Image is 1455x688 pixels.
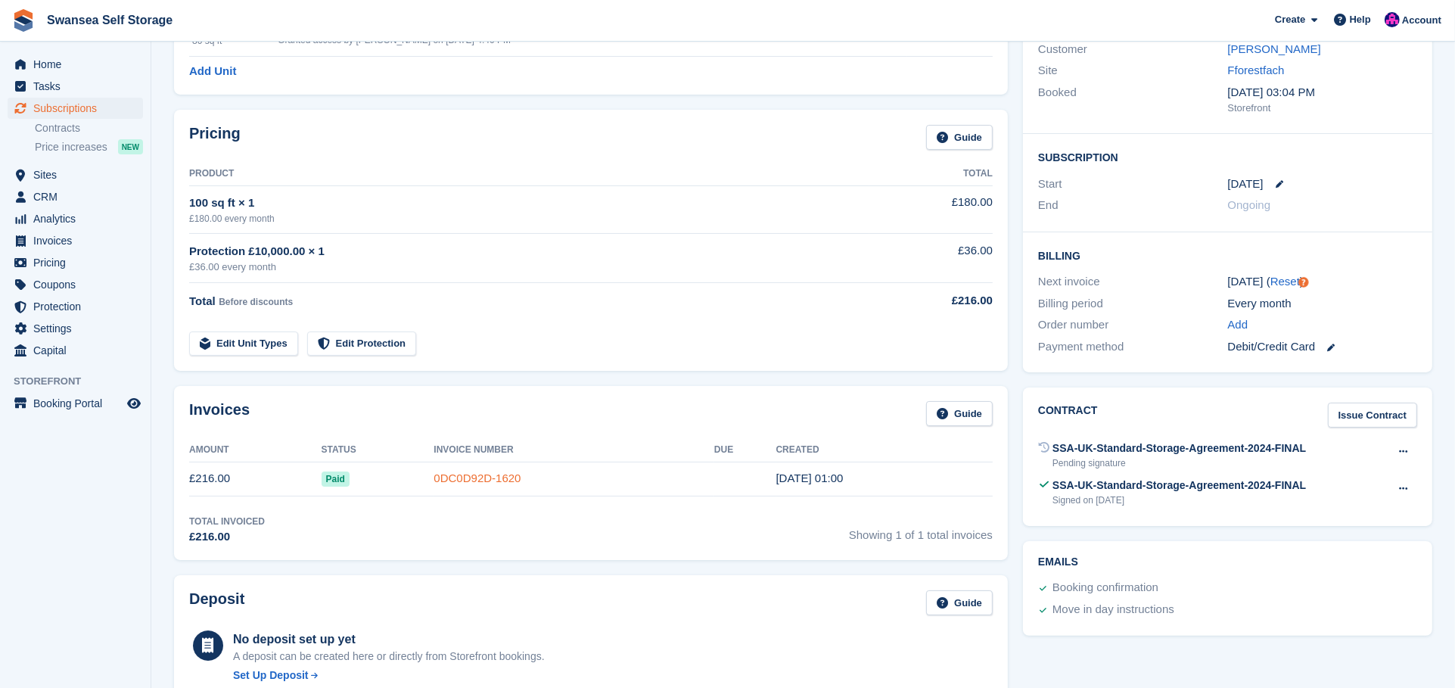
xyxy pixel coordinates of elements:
[33,54,124,75] span: Home
[1038,62,1227,79] div: Site
[1038,176,1227,193] div: Start
[189,243,869,260] div: Protection £10,000.00 × 1
[8,76,143,97] a: menu
[1038,41,1227,58] div: Customer
[1038,273,1227,291] div: Next invoice
[926,401,993,426] a: Guide
[125,394,143,412] a: Preview store
[12,9,35,32] img: stora-icon-8386f47178a22dfd0bd8f6a31ec36ba5ce8667c1dd55bd0f319d3a0aa187defe.svg
[8,54,143,75] a: menu
[1052,478,1306,493] div: SSA-UK-Standard-Storage-Agreement-2024-FINAL
[35,139,143,155] a: Price increases NEW
[219,297,293,307] span: Before discounts
[1228,273,1417,291] div: [DATE] ( )
[233,668,309,683] div: Set Up Deposit
[189,438,322,462] th: Amount
[322,438,434,462] th: Status
[1228,64,1285,76] a: Fforestfach
[1038,197,1227,214] div: End
[434,438,714,462] th: Invoice Number
[8,230,143,251] a: menu
[118,139,143,154] div: NEW
[1228,176,1264,193] time: 2025-10-04 00:00:00 UTC
[189,260,869,275] div: £36.00 every month
[8,98,143,119] a: menu
[1038,403,1098,428] h2: Contract
[33,296,124,317] span: Protection
[33,318,124,339] span: Settings
[776,438,993,462] th: Created
[189,590,244,615] h2: Deposit
[1052,579,1158,597] div: Booking confirmation
[8,252,143,273] a: menu
[869,162,993,186] th: Total
[189,294,216,307] span: Total
[33,208,124,229] span: Analytics
[189,462,322,496] td: £216.00
[849,515,993,546] span: Showing 1 of 1 total invoices
[307,332,416,356] a: Edit Protection
[1038,84,1227,116] div: Booked
[14,374,151,389] span: Storefront
[33,252,124,273] span: Pricing
[1038,316,1227,334] div: Order number
[33,230,124,251] span: Invoices
[8,340,143,361] a: menu
[8,274,143,295] a: menu
[8,318,143,339] a: menu
[1038,556,1417,568] h2: Emails
[1275,12,1305,27] span: Create
[1228,316,1248,334] a: Add
[33,164,124,185] span: Sites
[926,590,993,615] a: Guide
[233,649,545,665] p: A deposit can be created here or directly from Storefront bookings.
[926,125,993,150] a: Guide
[434,472,521,484] a: 0DC0D92D-1620
[1038,149,1417,164] h2: Subscription
[869,234,993,283] td: £36.00
[1228,84,1417,101] div: [DATE] 03:04 PM
[189,63,236,80] a: Add Unit
[8,296,143,317] a: menu
[35,140,107,154] span: Price increases
[1270,275,1300,288] a: Reset
[1385,12,1400,27] img: Donna Davies
[714,438,776,462] th: Due
[233,668,545,683] a: Set Up Deposit
[1228,338,1417,356] div: Debit/Credit Card
[8,186,143,207] a: menu
[322,472,350,487] span: Paid
[1038,338,1227,356] div: Payment method
[189,401,250,426] h2: Invoices
[776,472,844,484] time: 2025-10-04 00:00:35 UTC
[189,125,241,150] h2: Pricing
[1228,101,1417,116] div: Storefront
[1052,441,1306,456] div: SSA-UK-Standard-Storage-Agreement-2024-FINAL
[33,98,124,119] span: Subscriptions
[869,185,993,233] td: £180.00
[41,8,179,33] a: Swansea Self Storage
[1228,295,1417,313] div: Every month
[233,630,545,649] div: No deposit set up yet
[1038,295,1227,313] div: Billing period
[189,528,265,546] div: £216.00
[8,208,143,229] a: menu
[33,393,124,414] span: Booking Portal
[8,164,143,185] a: menu
[1052,493,1306,507] div: Signed on [DATE]
[189,162,869,186] th: Product
[189,212,869,226] div: £180.00 every month
[33,274,124,295] span: Coupons
[1402,13,1441,28] span: Account
[1052,456,1306,470] div: Pending signature
[189,195,869,212] div: 100 sq ft × 1
[1328,403,1417,428] a: Issue Contract
[1052,601,1174,619] div: Move in day instructions
[189,515,265,528] div: Total Invoiced
[1228,42,1321,55] a: [PERSON_NAME]
[35,121,143,135] a: Contracts
[8,393,143,414] a: menu
[1038,247,1417,263] h2: Billing
[1297,276,1310,289] div: Tooltip anchor
[33,76,124,97] span: Tasks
